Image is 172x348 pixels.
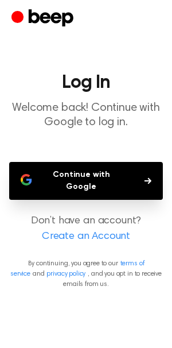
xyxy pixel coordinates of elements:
[9,258,163,289] p: By continuing, you agree to our and , and you opt in to receive emails from us.
[11,229,161,245] a: Create an Account
[9,74,163,92] h1: Log In
[46,270,85,277] a: privacy policy
[9,101,163,130] p: Welcome back! Continue with Google to log in.
[9,162,163,200] button: Continue with Google
[11,7,76,30] a: Beep
[9,214,163,245] p: Don’t have an account?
